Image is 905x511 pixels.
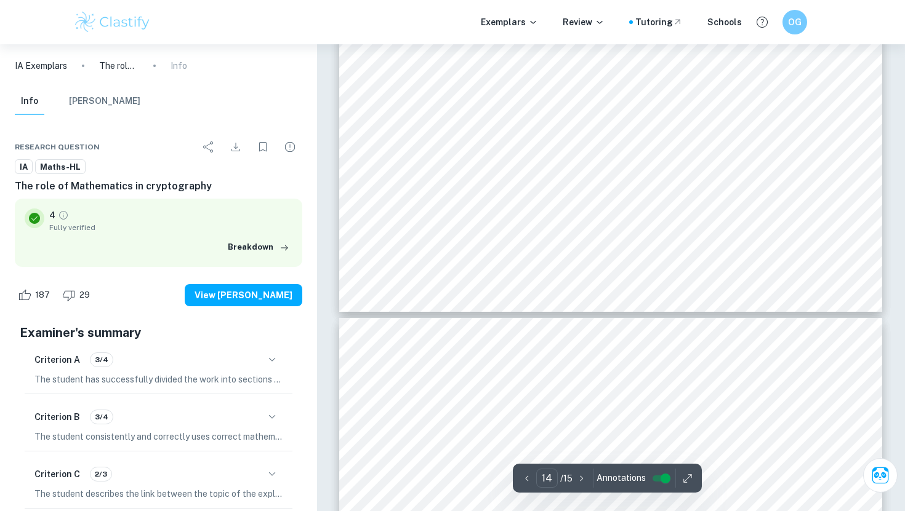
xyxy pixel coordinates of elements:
span: [DOMAIN_NAME][URL]. [435,156,555,166]
span: , [DATE], [598,131,641,141]
a: Schools [707,15,742,29]
span: [PERSON_NAME], and [PERSON_NAME] [PERSON_NAME]. “Asymmetric Cryptography.” [403,408,797,418]
a: Maths-HL [35,159,86,175]
span: 101 Computing [589,204,655,215]
p: Info [171,59,187,73]
p: The student consistently and correctly uses correct mathematical notation, symbols and terminolog... [34,430,283,443]
span: [GEOGRAPHIC_DATA] [534,131,640,141]
p: 4 [49,208,55,222]
a: IA [15,159,33,175]
div: Bookmark [251,135,275,159]
span: 187 [28,289,57,301]
button: Help and Feedback [752,12,773,33]
span: IA [15,161,32,173]
p: The student describes the link between the topic of the exploration and their personal interests,... [34,487,283,501]
h5: Examiner's summary [20,323,297,342]
h6: OG [788,15,802,29]
span: events/blog/symmetric-key-encryption-why-where-and-how-its-used-in-banking. [435,82,781,93]
img: Clastify logo [73,10,151,34]
span: 15 [809,351,819,361]
span: “The Rail Fence Cipher | 101 Computing.” [403,204,586,215]
span: [PERSON_NAME]. “Primitive Roots.” [403,481,568,491]
span: 3/4 [90,354,113,365]
p: Review [563,15,605,29]
button: View [PERSON_NAME] [185,284,302,306]
h6: Criterion A [34,353,80,366]
a: IA Exemplars [15,59,67,73]
h6: The role of Mathematics in cryptography [15,179,302,194]
span: [DOMAIN_NAME][URL]. [435,229,554,239]
button: OG [782,10,807,34]
button: [PERSON_NAME] [69,88,140,115]
div: Report issue [278,135,302,159]
span: [DOMAIN_NAME] [481,58,568,68]
span: , [DATE], [655,204,698,215]
span: 2/3 [90,469,111,480]
span: Annotations [597,472,646,485]
span: “The Caesar Cipher (Video).” [403,131,531,141]
div: Dislike [59,285,97,305]
button: Ask Clai [863,458,898,493]
p: / 15 [560,472,573,485]
span: Research question [15,141,100,153]
span: 29 [73,289,97,301]
span: Fully verified [49,222,292,233]
span: , [DATE], [DOMAIN_NAME][URL] [563,58,724,68]
span: InformIT [744,408,782,418]
p: Exemplars [481,15,538,29]
span: , [DATE], [DOMAIN_NAME][URL]. [476,432,640,443]
span: 3/4 [90,411,113,422]
div: Like [15,285,57,305]
div: Share [196,135,221,159]
a: Tutoring [635,15,683,29]
span: Banking.” [435,58,479,68]
h6: Criterion B [34,410,80,424]
p: The student has successfully divided the work into sections and further subdivided the body to in... [34,373,283,386]
div: Download [223,135,248,159]
h6: Criterion C [34,467,80,481]
a: Grade fully verified [58,210,69,221]
span: Maths-HL [36,161,85,173]
p: The role of Mathematics in cryptography [99,59,139,73]
span: Database [435,432,476,443]
button: Breakdown [225,238,292,256]
button: Info [15,88,44,115]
